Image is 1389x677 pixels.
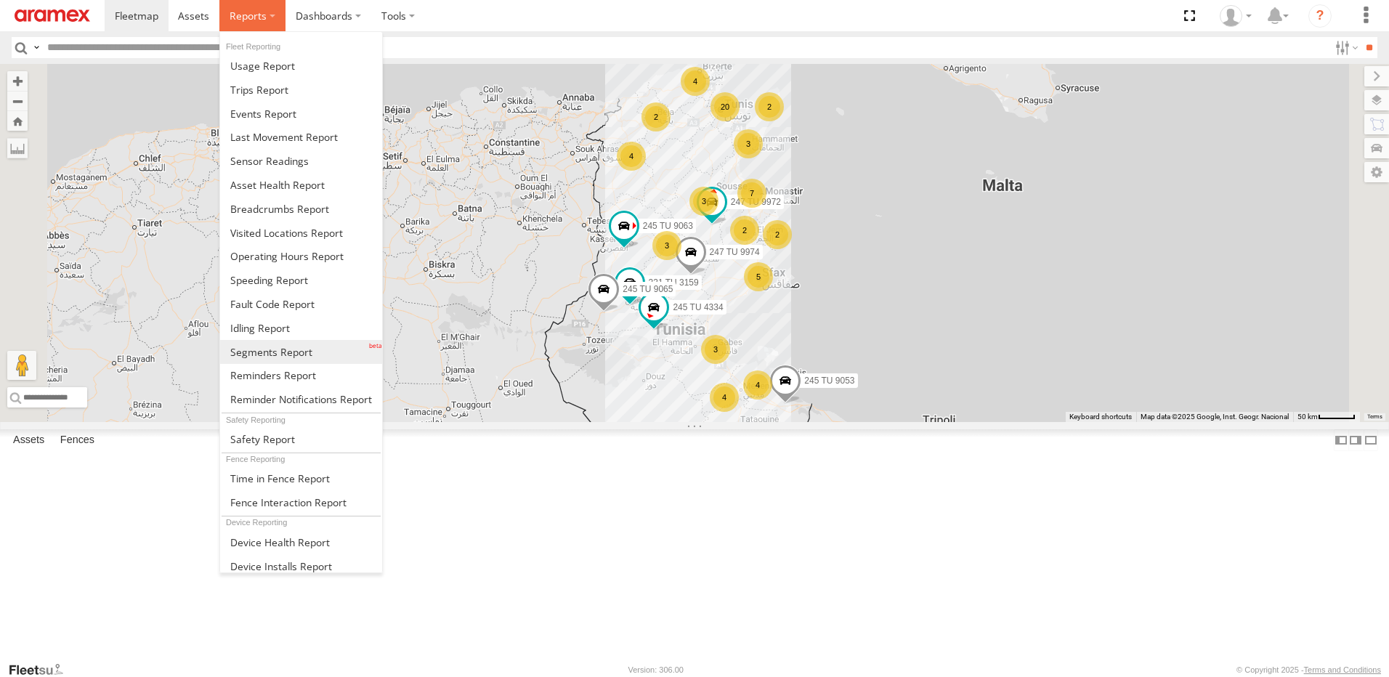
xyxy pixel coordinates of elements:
a: Sensor Readings [220,149,382,173]
a: Safety Report [220,427,382,451]
button: Drag Pegman onto the map to open Street View [7,351,36,380]
a: Full Events Report [220,102,382,126]
div: 2 [730,216,759,245]
a: Terms (opens in new tab) [1367,414,1382,420]
div: 4 [710,383,739,412]
span: 245 TU 9065 [623,284,673,294]
label: Dock Summary Table to the Right [1348,429,1363,450]
div: 3 [734,129,763,158]
a: Time in Fences Report [220,466,382,490]
button: Zoom Home [7,111,28,131]
i: ? [1308,4,1332,28]
div: 7 [737,179,766,208]
label: Search Filter Options [1329,37,1361,58]
label: Measure [7,138,28,158]
a: Terms and Conditions [1304,665,1381,674]
a: Asset Health Report [220,173,382,197]
div: © Copyright 2025 - [1236,665,1381,674]
a: Last Movement Report [220,125,382,149]
button: Keyboard shortcuts [1069,412,1132,422]
div: 2 [763,220,792,249]
a: Visited Locations Report [220,221,382,245]
label: Map Settings [1364,162,1389,182]
button: Zoom in [7,71,28,91]
a: Breadcrumbs Report [220,197,382,221]
div: 2 [755,92,784,121]
a: Trips Report [220,78,382,102]
a: Fence Interaction Report [220,490,382,514]
a: Fault Code Report [220,292,382,316]
a: Usage Report [220,54,382,78]
a: Fleet Speed Report [220,268,382,292]
div: 4 [617,142,646,171]
div: 4 [681,67,710,96]
div: 3 [701,335,730,364]
a: Device Health Report [220,530,382,554]
button: Map Scale: 50 km per 48 pixels [1293,412,1360,422]
div: Ahmed Khanfir [1215,5,1257,27]
button: Zoom out [7,91,28,111]
a: Asset Operating Hours Report [220,244,382,268]
a: Service Reminder Notifications Report [220,387,382,411]
a: Segments Report [220,340,382,364]
span: 247 TU 9972 [731,197,781,207]
label: Fences [53,430,102,450]
a: Device Installs Report [220,554,382,578]
span: 50 km [1297,413,1318,421]
div: 4 [743,370,772,400]
span: 231 TU 3159 [649,277,699,288]
a: Reminders Report [220,364,382,388]
label: Assets [6,430,52,450]
label: Hide Summary Table [1364,429,1378,450]
span: Map data ©2025 Google, Inst. Geogr. Nacional [1141,413,1289,421]
label: Search Query [31,37,42,58]
img: aramex-logo.svg [15,9,90,22]
div: Version: 306.00 [628,665,684,674]
span: 247 TU 9974 [710,246,760,256]
div: 2 [641,102,671,131]
span: 245 TU 4334 [673,301,723,312]
div: 5 [744,262,773,291]
a: Idling Report [220,316,382,340]
label: Dock Summary Table to the Left [1334,429,1348,450]
div: 3 [652,231,681,260]
span: 245 TU 9053 [804,376,854,386]
div: 3 [689,187,718,216]
a: Visit our Website [8,662,75,677]
div: 20 [710,92,740,121]
span: 245 TU 9063 [643,220,693,230]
